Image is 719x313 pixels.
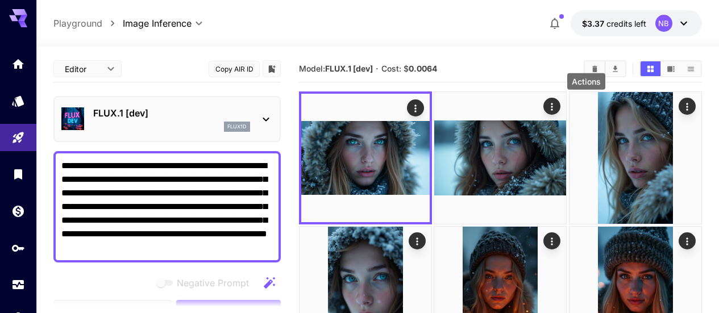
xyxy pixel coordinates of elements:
[325,64,373,73] b: FLUX.1 [dev]
[93,106,250,120] p: FLUX.1 [dev]
[606,19,646,28] span: credits left
[409,232,426,249] div: Actions
[605,61,625,76] button: Download All
[582,19,606,28] span: $3.37
[661,61,681,76] button: Show media in video view
[301,94,430,222] img: 2Q==
[584,60,626,77] div: Clear AllDownload All
[227,123,247,131] p: flux1d
[679,232,696,249] div: Actions
[409,64,437,73] b: 0.0064
[177,276,249,290] span: Negative Prompt
[571,10,702,36] button: $3.36591NB
[641,61,660,76] button: Show media in grid view
[582,18,646,30] div: $3.36591
[11,241,25,255] div: API Keys
[585,61,605,76] button: Clear All
[407,99,424,116] div: Actions
[570,92,701,224] img: Z
[11,57,25,71] div: Home
[267,62,277,76] button: Add to library
[544,232,561,249] div: Actions
[61,102,273,136] div: FLUX.1 [dev]flux1d
[11,167,25,181] div: Library
[11,94,25,108] div: Models
[65,63,100,75] span: Editor
[123,16,192,30] span: Image Inference
[655,15,672,32] div: NB
[154,276,258,290] span: Negative prompts are not compatible with the selected model.
[376,62,379,76] p: ·
[53,16,102,30] a: Playground
[11,131,25,145] div: Playground
[11,204,25,218] div: Wallet
[679,98,696,115] div: Actions
[544,98,561,115] div: Actions
[567,73,605,90] div: Actions
[639,60,702,77] div: Show media in grid viewShow media in video viewShow media in list view
[381,64,437,73] span: Cost: $
[681,61,701,76] button: Show media in list view
[434,92,566,224] img: 9k=
[299,64,373,73] span: Model:
[209,61,260,77] button: Copy AIR ID
[53,16,123,30] nav: breadcrumb
[11,278,25,292] div: Usage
